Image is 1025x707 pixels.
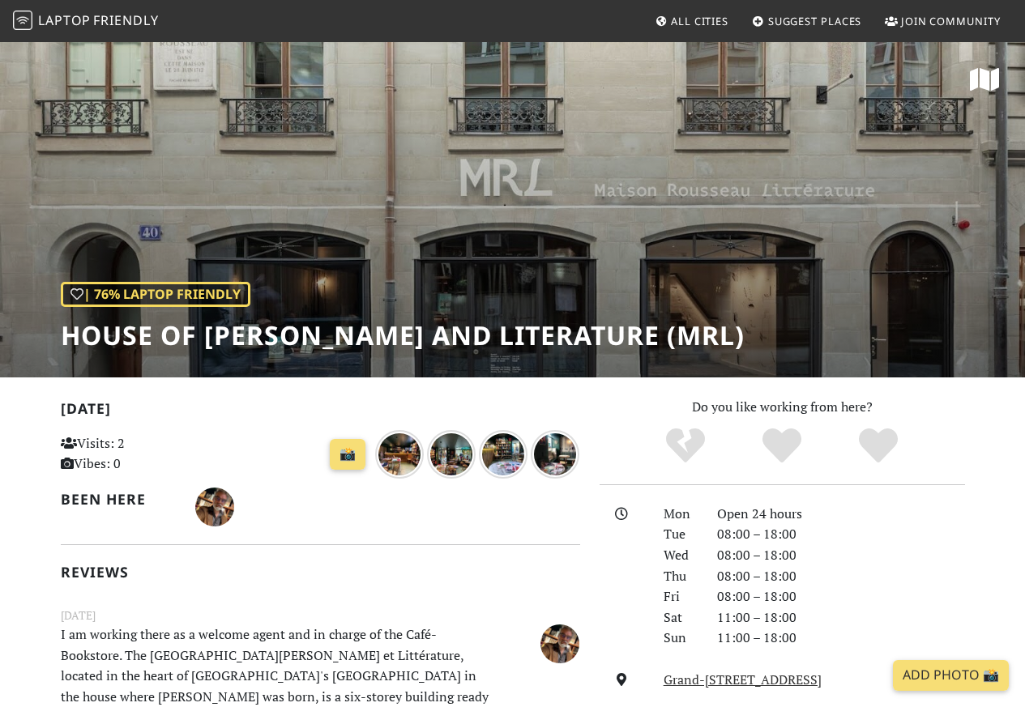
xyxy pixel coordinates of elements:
[654,607,707,628] div: Sat
[734,426,831,466] div: Yes
[901,14,1001,28] span: Join Community
[531,444,579,462] a: over 1 year ago
[93,11,158,29] span: Friendly
[531,430,579,479] img: over 1 year ago
[893,660,1009,691] a: Add Photo 📸
[195,488,234,526] img: 5334-macia.jpg
[707,566,975,587] div: 08:00 – 18:00
[13,7,159,36] a: LaptopFriendly LaptopFriendly
[707,545,975,566] div: 08:00 – 18:00
[707,524,975,545] div: 08:00 – 18:00
[61,491,176,508] h2: Been here
[707,504,975,525] div: Open 24 hours
[38,11,91,29] span: Laptop
[375,444,427,462] a: over 1 year ago
[654,586,707,607] div: Fri
[664,671,822,688] a: Grand-[STREET_ADDRESS]
[671,14,728,28] span: All Cities
[600,397,965,418] p: Do you like working from here?
[878,6,1007,36] a: Join Community
[768,14,862,28] span: Suggest Places
[427,444,479,462] a: over 1 year ago
[61,282,250,308] div: | 76% Laptop Friendly
[654,628,707,649] div: Sun
[540,633,579,651] span: Macia Serge
[375,430,424,479] img: over 1 year ago
[13,11,32,30] img: LaptopFriendly
[654,504,707,525] div: Mon
[61,320,745,351] h1: House of [PERSON_NAME] and Literature (MRL)
[654,524,707,545] div: Tue
[830,426,926,466] div: Definitely!
[330,439,365,470] a: 📸
[745,6,869,36] a: Suggest Places
[479,430,527,479] img: over 1 year ago
[654,545,707,566] div: Wed
[61,433,221,475] p: Visits: 2 Vibes: 0
[61,564,580,581] h2: Reviews
[654,566,707,587] div: Thu
[648,6,735,36] a: All Cities
[707,586,975,607] div: 08:00 – 18:00
[540,624,579,663] img: 5334-macia.jpg
[707,628,975,649] div: 11:00 – 18:00
[61,400,580,424] h2: [DATE]
[638,426,734,466] div: No
[195,496,234,514] span: Macia Serge
[707,607,975,628] div: 11:00 – 18:00
[479,444,531,462] a: over 1 year ago
[51,607,590,624] small: [DATE]
[427,430,476,479] img: over 1 year ago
